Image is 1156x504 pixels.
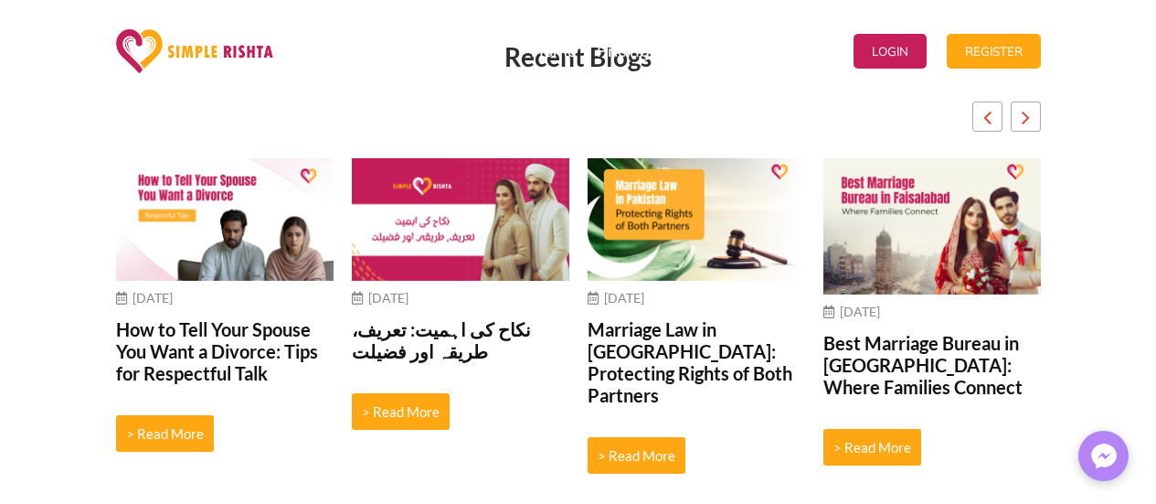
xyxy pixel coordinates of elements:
[947,34,1041,69] button: Register
[773,5,833,97] a: Blogs
[133,290,173,306] time: [DATE]
[670,5,753,97] a: Contact Us
[840,304,880,319] time: [DATE]
[352,393,450,430] a: > Read More
[352,318,569,362] a: نکاح کی اہمیت: تعریف، طریقہ اور فضیلت
[116,318,334,384] a: How to Tell Your Spouse You Want a Divorce: Tips for Respectful Talk
[823,332,1041,398] a: Best Marriage Bureau in [GEOGRAPHIC_DATA]: Where Families Connect
[823,158,1041,295] img: Best Marriage Bureau in Faisalabad: Where Families Connect
[352,158,569,281] img: نکاح کی اہمیت: تعریف، طریقہ اور فضیلت
[588,158,805,281] img: Marriage Law in Pakistan in 2025 - Protecting Rights
[597,5,650,97] a: Pricing
[368,290,408,306] time: [DATE]
[604,290,644,306] time: [DATE]
[823,429,921,466] a: > Read More
[116,158,334,281] img: How to Tell Your Spouse You Want a Divorce in 2025
[854,5,927,97] a: Login
[854,34,927,69] button: Login
[947,5,1041,97] a: Register
[1086,438,1122,475] img: Messenger
[531,5,577,97] a: Home
[588,437,685,474] a: > Read More
[116,415,214,452] a: > Read More
[588,318,805,406] a: Marriage Law in [GEOGRAPHIC_DATA]: Protecting Rights of Both Partners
